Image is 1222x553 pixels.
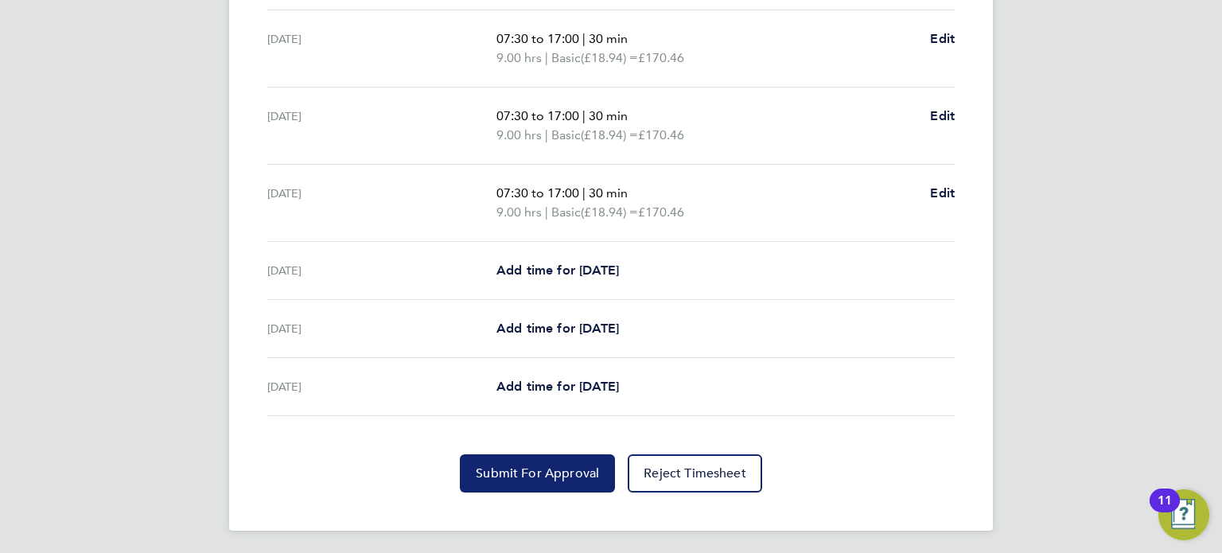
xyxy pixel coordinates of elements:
[638,127,684,142] span: £170.46
[545,127,548,142] span: |
[496,127,542,142] span: 9.00 hrs
[582,31,586,46] span: |
[496,379,619,394] span: Add time for [DATE]
[581,204,638,220] span: (£18.94) =
[267,261,496,280] div: [DATE]
[267,377,496,396] div: [DATE]
[1158,489,1209,540] button: Open Resource Center, 11 new notifications
[551,203,581,222] span: Basic
[930,108,955,123] span: Edit
[628,454,762,493] button: Reject Timesheet
[496,108,579,123] span: 07:30 to 17:00
[496,321,619,336] span: Add time for [DATE]
[267,319,496,338] div: [DATE]
[582,108,586,123] span: |
[930,185,955,201] span: Edit
[1158,500,1172,521] div: 11
[496,31,579,46] span: 07:30 to 17:00
[589,185,628,201] span: 30 min
[581,127,638,142] span: (£18.94) =
[496,50,542,65] span: 9.00 hrs
[638,204,684,220] span: £170.46
[638,50,684,65] span: £170.46
[545,204,548,220] span: |
[930,29,955,49] a: Edit
[496,319,619,338] a: Add time for [DATE]
[930,31,955,46] span: Edit
[496,204,542,220] span: 9.00 hrs
[267,184,496,222] div: [DATE]
[545,50,548,65] span: |
[589,108,628,123] span: 30 min
[551,126,581,145] span: Basic
[589,31,628,46] span: 30 min
[460,454,615,493] button: Submit For Approval
[930,184,955,203] a: Edit
[496,377,619,396] a: Add time for [DATE]
[496,261,619,280] a: Add time for [DATE]
[496,185,579,201] span: 07:30 to 17:00
[582,185,586,201] span: |
[267,29,496,68] div: [DATE]
[496,263,619,278] span: Add time for [DATE]
[930,107,955,126] a: Edit
[267,107,496,145] div: [DATE]
[581,50,638,65] span: (£18.94) =
[644,465,746,481] span: Reject Timesheet
[551,49,581,68] span: Basic
[476,465,599,481] span: Submit For Approval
